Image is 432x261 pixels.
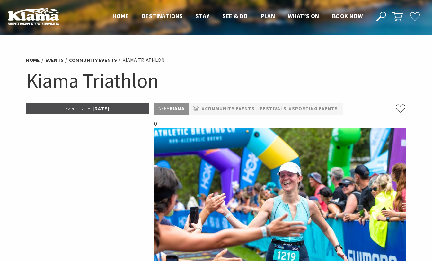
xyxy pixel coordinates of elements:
[142,12,183,21] a: Destinations
[222,12,248,21] a: See & Do
[288,12,319,21] a: What’s On
[222,12,248,20] span: See & Do
[65,106,93,112] span: Event Dates:
[196,12,210,21] a: Stay
[332,12,363,20] span: Book now
[142,12,183,20] span: Destinations
[257,105,287,113] a: #Festivals
[8,8,59,25] img: Kiama Logo
[112,12,129,21] a: Home
[332,12,363,21] a: Book now
[106,11,369,22] nav: Main Menu
[69,57,117,63] a: Community Events
[122,56,165,64] li: Kiama Triathlon
[26,68,406,94] h1: Kiama Triathlon
[112,12,129,20] span: Home
[202,105,255,113] a: #Community Events
[45,57,64,63] a: Events
[26,57,40,63] a: Home
[158,106,170,112] span: Area
[288,12,319,20] span: What’s On
[289,105,338,113] a: #Sporting Events
[154,103,189,115] p: Kiama
[261,12,275,21] a: Plan
[196,12,210,20] span: Stay
[26,103,149,114] p: [DATE]
[261,12,275,20] span: Plan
